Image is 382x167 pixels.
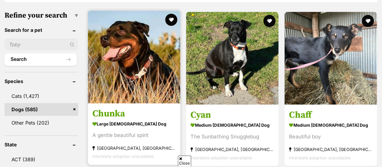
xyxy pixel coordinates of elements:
[289,132,372,141] div: Beautiful boy
[284,12,377,105] img: Chaff - Australian Kelpie x Collie Dog
[92,154,154,159] span: Interstate adoption unavailable
[5,142,78,147] header: State
[5,78,78,84] header: Species
[289,145,372,153] strong: [GEOGRAPHIC_DATA], [GEOGRAPHIC_DATA]
[191,121,274,129] strong: medium [DEMOGRAPHIC_DATA] Dog
[284,105,377,166] a: Chaff medium [DEMOGRAPHIC_DATA] Dog Beautiful boy [GEOGRAPHIC_DATA], [GEOGRAPHIC_DATA] Interstate...
[5,116,78,129] a: Other Pets (202)
[92,131,176,139] div: A gentle beautiful spirit
[191,145,274,153] strong: [GEOGRAPHIC_DATA], [GEOGRAPHIC_DATA]
[289,121,372,129] strong: medium [DEMOGRAPHIC_DATA] Dog
[191,132,274,141] div: The Sunbathing Snugglebug
[88,103,180,165] a: Chunka large [DEMOGRAPHIC_DATA] Dog A gentle beautiful spirit [GEOGRAPHIC_DATA], [GEOGRAPHIC_DATA...
[5,11,78,20] h3: Refine your search
[362,15,374,27] button: favourite
[191,109,274,121] h3: Cyan
[191,155,252,160] span: Interstate adoption unavailable
[186,105,278,166] a: Cyan medium [DEMOGRAPHIC_DATA] Dog The Sunbathing Snugglebug [GEOGRAPHIC_DATA], [GEOGRAPHIC_DATA]...
[88,11,180,103] img: Chunka - Rottweiler Dog
[5,103,78,116] a: Dogs (585)
[92,144,176,152] strong: [GEOGRAPHIC_DATA], [GEOGRAPHIC_DATA]
[5,90,78,102] a: Cats (1,427)
[92,119,176,128] strong: large [DEMOGRAPHIC_DATA] Dog
[5,39,78,50] input: Toby
[186,12,278,105] img: Cyan - Mastiff Dog
[289,109,372,121] h3: Chaff
[5,53,77,65] button: Search
[264,15,276,27] button: favourite
[5,153,78,166] a: ACT (389)
[5,27,78,33] header: Search for a pet
[165,14,177,26] button: favourite
[92,108,176,119] h3: Chunka
[178,155,191,166] span: Close
[289,155,350,160] span: Interstate adoption unavailable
